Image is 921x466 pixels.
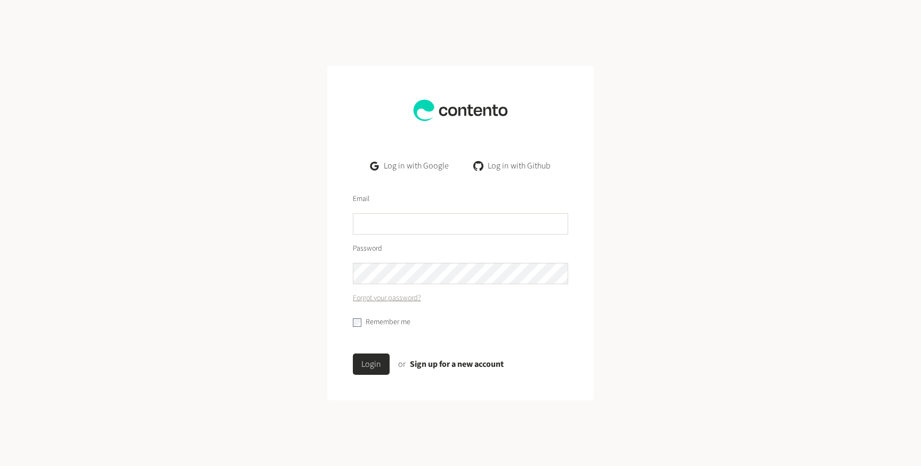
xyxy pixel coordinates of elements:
[366,317,410,328] label: Remember me
[362,155,457,176] a: Log in with Google
[353,293,421,304] a: Forgot your password?
[398,358,406,370] span: or
[410,358,504,370] a: Sign up for a new account
[353,243,382,254] label: Password
[466,155,559,176] a: Log in with Github
[353,194,369,205] label: Email
[353,353,390,375] button: Login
